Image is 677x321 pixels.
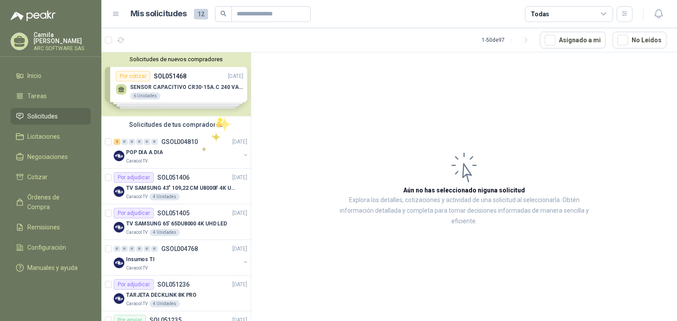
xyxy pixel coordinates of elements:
div: 4 Unidades [149,300,180,307]
p: POP DIA A DIA [126,148,163,157]
p: [DATE] [232,245,247,253]
div: Por adjudicar [114,208,154,218]
span: 12 [194,9,208,19]
a: Manuales y ayuda [11,259,91,276]
span: Tareas [27,91,47,101]
p: TV SAMSUNG 43" 109,22 CM U8000F 4K UHD [126,184,236,192]
a: 0 0 0 0 0 0 GSOL004768[DATE] Company LogoInsumos TICaracol TV [114,244,249,272]
p: Caracol TV [126,265,148,272]
span: search [220,11,227,17]
div: 0 [151,139,158,145]
button: Asignado a mi [540,32,606,48]
img: Company Logo [114,222,124,232]
p: GSOL004810 [161,139,198,145]
div: 0 [129,139,135,145]
img: Company Logo [114,186,124,197]
button: No Leídos [613,32,666,48]
span: Inicio [27,71,41,81]
div: Todas [531,9,549,19]
span: Negociaciones [27,152,68,162]
span: Solicitudes [27,111,58,121]
a: Cotizar [11,169,91,185]
div: 0 [144,139,150,145]
span: Licitaciones [27,132,60,141]
span: Manuales y ayuda [27,263,78,273]
a: Configuración [11,239,91,256]
a: Tareas [11,88,91,104]
p: Caracol TV [126,193,148,200]
p: [DATE] [232,173,247,182]
div: 0 [144,246,150,252]
h3: Aún no has seleccionado niguna solicitud [403,185,525,195]
p: SOL051406 [157,174,190,181]
p: Caracol TV [126,300,148,307]
button: Solicitudes de nuevos compradores [105,56,247,63]
a: Licitaciones [11,128,91,145]
div: 0 [114,246,120,252]
p: [DATE] [232,280,247,289]
p: Camila [PERSON_NAME] [33,32,91,44]
a: Órdenes de Compra [11,189,91,215]
div: 2 [114,139,120,145]
p: [DATE] [232,209,247,218]
div: Por adjudicar [114,279,154,290]
span: Cotizar [27,172,48,182]
div: Solicitudes de tus compradores [101,116,251,133]
a: Remisiones [11,219,91,236]
p: Explora los detalles, cotizaciones y actividad de una solicitud al seleccionarla. Obtén informaci... [339,195,589,227]
p: SOL051236 [157,281,190,288]
span: Órdenes de Compra [27,192,82,212]
a: Inicio [11,67,91,84]
div: 0 [129,246,135,252]
div: Solicitudes de nuevos compradoresPor cotizarSOL051468[DATE] SENSOR CAPACITIVO CR30-15A.C 240 VAC ... [101,52,251,116]
div: 0 [121,246,128,252]
p: Caracol TV [126,158,148,165]
div: 0 [136,246,143,252]
p: TV SAMSUNG 65' 65DU8000 4K UHD LED [126,220,227,228]
img: Logo peakr [11,11,56,21]
a: Solicitudes [11,108,91,125]
div: 4 Unidades [149,229,180,236]
a: Negociaciones [11,148,91,165]
div: Por adjudicar [114,172,154,183]
span: Remisiones [27,222,60,232]
img: Company Logo [114,293,124,304]
p: Insumos TI [126,255,155,264]
p: ARC SOFTWARE SAS [33,46,91,51]
span: Configuración [27,243,66,252]
img: Company Logo [114,258,124,268]
div: 0 [121,139,128,145]
p: GSOL004768 [161,246,198,252]
div: 1 - 50 de 97 [482,33,533,47]
a: 2 0 0 0 0 0 GSOL004810[DATE] Company LogoPOP DIA A DIACaracol TV [114,137,249,165]
p: Caracol TV [126,229,148,236]
p: [DATE] [232,138,247,146]
a: Por adjudicarSOL051236[DATE] Company LogoTARJETA DECKLINK 8K PROCaracol TV4 Unidades [101,276,251,311]
p: TARJETA DECKLINK 8K PRO [126,291,197,299]
div: 4 Unidades [149,193,180,200]
div: 0 [151,246,158,252]
a: Por adjudicarSOL051406[DATE] Company LogoTV SAMSUNG 43" 109,22 CM U8000F 4K UHDCaracol TV4 Unidades [101,169,251,204]
div: 0 [136,139,143,145]
a: Por adjudicarSOL051405[DATE] Company LogoTV SAMSUNG 65' 65DU8000 4K UHD LEDCaracol TV4 Unidades [101,204,251,240]
img: Company Logo [114,151,124,161]
h1: Mis solicitudes [130,7,187,20]
p: SOL051405 [157,210,190,216]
